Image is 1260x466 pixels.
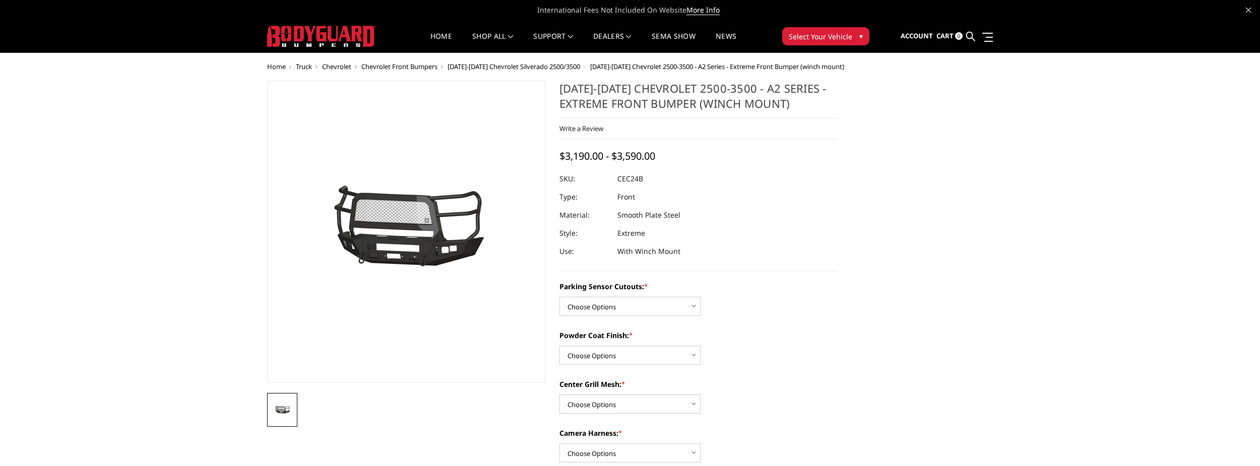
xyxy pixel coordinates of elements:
[267,26,375,47] img: BODYGUARD BUMPERS
[559,224,610,242] dt: Style:
[559,188,610,206] dt: Type:
[617,242,680,260] dd: With Winch Mount
[267,62,286,71] a: Home
[533,33,573,52] a: Support
[782,27,869,45] button: Select Your Vehicle
[361,62,437,71] a: Chevrolet Front Bumpers
[430,33,452,52] a: Home
[559,81,838,118] h1: [DATE]-[DATE] Chevrolet 2500-3500 - A2 Series - Extreme Front Bumper (winch mount)
[448,62,580,71] a: [DATE]-[DATE] Chevrolet Silverado 2500/3500
[559,281,838,292] label: Parking Sensor Cutouts:
[617,170,643,188] dd: CEC24B
[617,206,680,224] dd: Smooth Plate Steel
[559,206,610,224] dt: Material:
[901,23,933,50] a: Account
[559,149,655,163] span: $3,190.00 - $3,590.00
[559,170,610,188] dt: SKU:
[559,428,838,438] label: Camera Harness:
[652,33,696,52] a: SEMA Show
[955,32,963,40] span: 0
[559,124,603,133] a: Write a Review
[789,31,852,42] span: Select Your Vehicle
[322,62,351,71] a: Chevrolet
[936,23,963,50] a: Cart 0
[686,5,720,15] a: More Info
[267,81,545,383] a: 2024-2025 Chevrolet 2500-3500 - A2 Series - Extreme Front Bumper (winch mount)
[936,31,954,40] span: Cart
[859,31,863,41] span: ▾
[590,62,844,71] span: [DATE]-[DATE] Chevrolet 2500-3500 - A2 Series - Extreme Front Bumper (winch mount)
[296,62,312,71] a: Truck
[716,33,736,52] a: News
[270,405,294,416] img: 2024-2025 Chevrolet 2500-3500 - A2 Series - Extreme Front Bumper (winch mount)
[617,224,645,242] dd: Extreme
[559,379,838,389] label: Center Grill Mesh:
[559,242,610,260] dt: Use:
[593,33,632,52] a: Dealers
[472,33,513,52] a: shop all
[901,31,933,40] span: Account
[617,188,635,206] dd: Front
[559,330,838,341] label: Powder Coat Finish:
